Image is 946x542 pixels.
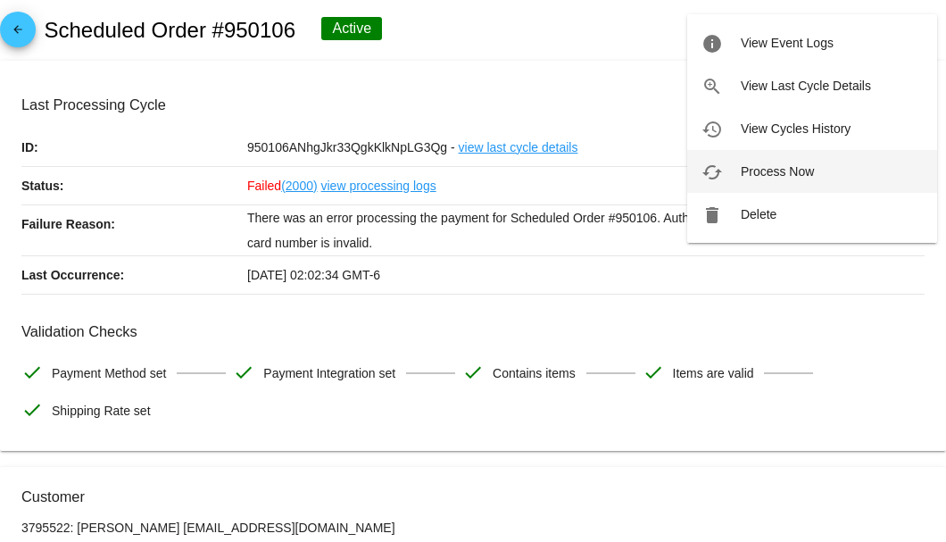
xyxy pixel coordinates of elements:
mat-icon: zoom_in [701,76,723,97]
mat-icon: cached [701,162,723,183]
mat-icon: delete [701,204,723,226]
span: View Last Cycle Details [741,79,871,93]
span: Delete [741,207,776,221]
span: Process Now [741,164,814,179]
span: View Event Logs [741,36,834,50]
mat-icon: history [701,119,723,140]
span: View Cycles History [741,121,851,136]
mat-icon: info [701,33,723,54]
